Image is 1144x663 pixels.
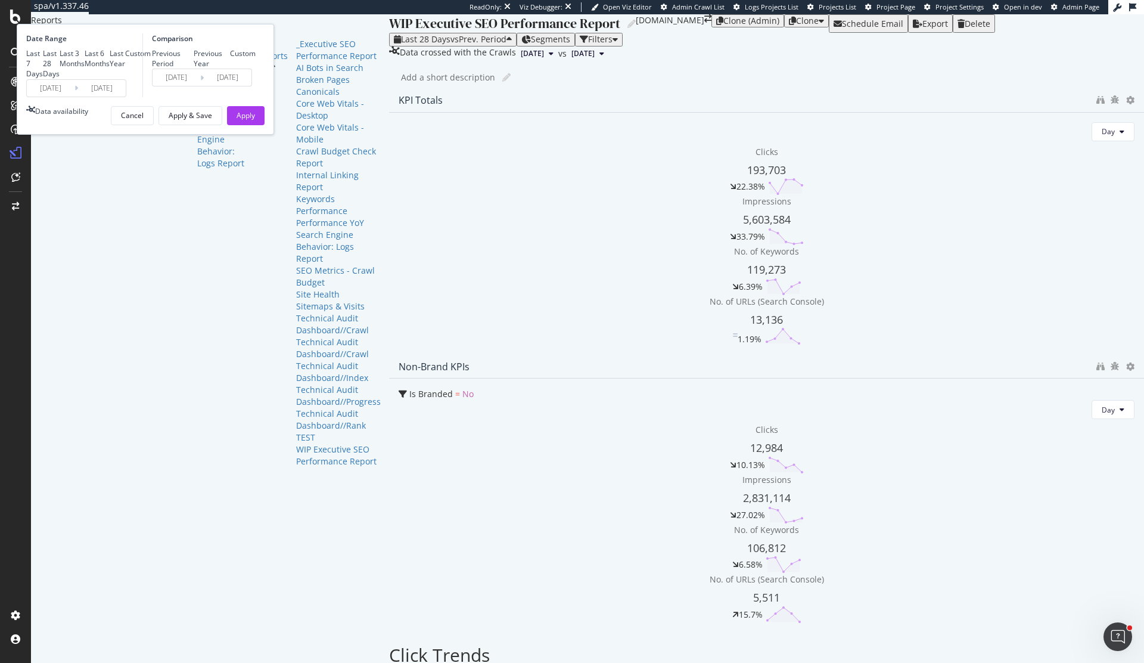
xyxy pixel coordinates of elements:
span: Admin Page [1062,2,1099,11]
div: Search Engine Behavior: Logs Report [296,229,381,265]
div: Date Range [26,33,139,44]
div: Core Web Vitals - Desktop [296,98,381,122]
span: Day [1102,405,1115,415]
span: Open in dev [1004,2,1042,11]
div: Delete [965,19,990,29]
span: Project Settings [935,2,984,11]
div: bug [1111,362,1120,370]
span: No. of Keywords [734,524,799,535]
span: 2,831,114 [743,491,791,505]
a: Keywords Performance [296,193,381,217]
a: Open Viz Editor [591,2,652,12]
a: Logs Projects List [733,2,798,12]
div: 27.02% [736,509,765,521]
div: Apply & Save [169,110,212,120]
a: AI Bots in Search [296,62,381,74]
button: Cancel [111,106,154,125]
div: 33.79% [736,231,765,243]
div: Custom [230,48,256,58]
div: Cancel [121,110,144,120]
span: Impressions [742,474,791,485]
div: Last 6 Months [85,48,110,69]
a: Technical Audit Dashboard//Crawl [296,312,381,336]
a: Project Settings [924,2,984,12]
span: 5,511 [753,590,780,605]
div: Last Year [110,48,125,69]
button: Delete [953,14,995,33]
iframe: Intercom live chat [1103,622,1132,651]
a: Site Health [296,289,381,300]
div: 1.19% [738,333,761,345]
a: Admin Crawl List [661,2,725,12]
button: Day [1092,122,1134,141]
span: 13,136 [750,312,783,327]
span: No. of URLs (Search Console) [710,574,824,585]
span: Last 28 Days [401,33,450,45]
button: Apply & Save [158,106,222,125]
span: Admin Crawl List [672,2,725,11]
div: Data availability [35,106,88,116]
div: Previous Year [194,48,231,69]
span: Clicks [756,424,778,435]
a: Technical Audit Dashboard//Index [296,360,381,384]
img: Equal [733,333,738,337]
div: Previous Period [152,48,194,69]
div: Performance YoY [296,217,381,229]
span: Day [1102,126,1115,137]
span: 106,812 [747,541,786,555]
a: Technical Audit Dashboard//Progress [296,384,381,408]
i: Edit report name [627,20,636,28]
div: Data crossed with the Crawls [400,47,516,61]
div: Apply [237,110,255,120]
button: [DATE] [516,47,558,61]
span: Impressions [742,196,791,207]
a: TEST [296,432,381,444]
a: Project Page [865,2,915,12]
div: Technical Audit Dashboard//Rank [296,408,381,432]
span: vs Prev. Period [450,33,506,45]
input: End Date [78,80,126,97]
span: Project Page [876,2,915,11]
a: Crawl Budget Check Report [296,145,381,169]
div: ReadOnly: [470,2,502,12]
div: Custom [125,48,151,58]
a: Sitemaps & Visits [296,300,381,312]
span: No [462,388,474,399]
span: 119,273 [747,262,786,277]
a: _Executive SEO Performance Report [296,38,381,62]
a: Technical Audit Dashboard//Crawl [296,336,381,360]
div: binoculars [1096,96,1105,104]
a: Projects List [807,2,856,12]
button: Clone [784,14,829,27]
div: Last 28 Days [43,48,60,79]
span: 5,603,584 [743,212,791,227]
div: KPI Totals [399,94,443,106]
button: Export [908,14,953,33]
a: Search Engine Behavior: Logs Report [197,122,248,169]
div: 6.39% [739,281,763,293]
a: Broken Pages [296,74,381,86]
div: Schedule Email [842,19,903,29]
a: Core Web Vitals - Mobile [296,122,381,145]
span: No. of URLs (Search Console) [710,296,824,307]
div: [DOMAIN_NAME] [636,14,704,33]
span: No. of Keywords [734,246,799,257]
div: Comparison [152,33,256,44]
span: 12,984 [750,441,783,455]
div: Internal Linking Report [296,169,381,193]
div: Clone (Admin) [723,16,779,26]
a: Open in dev [993,2,1042,12]
div: Non-Brand KPIsIs Branded = NoDayClicks12,98410.13%Impressions2,831,11427.02%No. of Keywords106,81... [389,355,1144,633]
